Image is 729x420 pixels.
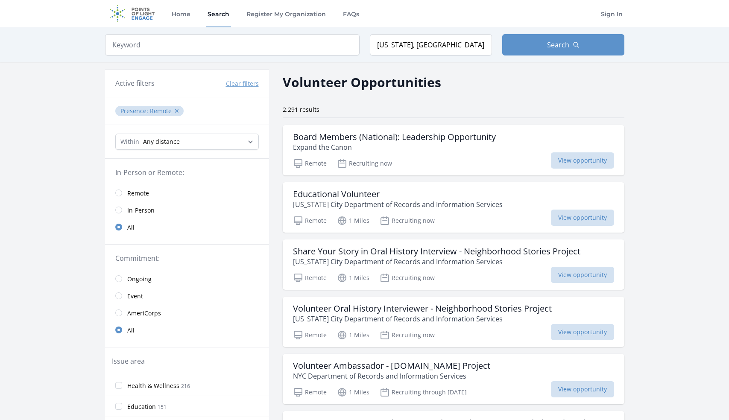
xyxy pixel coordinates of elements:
p: Remote [293,330,327,340]
span: All [127,223,135,232]
select: Search Radius [115,134,259,150]
span: Ongoing [127,275,152,283]
p: 1 Miles [337,273,369,283]
input: Location [370,34,492,55]
h3: Volunteer Oral History Interviewer - Neighborhood Stories Project [293,303,552,314]
button: Search [502,34,624,55]
p: Recruiting now [380,273,435,283]
span: Education [127,402,156,411]
h3: Volunteer Ambassador - [DOMAIN_NAME] Project [293,361,490,371]
p: Remote [293,273,327,283]
span: 151 [158,403,167,411]
a: All [105,219,269,236]
span: Search [547,40,569,50]
legend: Issue area [112,356,145,366]
span: AmeriCorps [127,309,161,318]
p: Recruiting now [337,158,392,169]
span: View opportunity [551,152,614,169]
p: [US_STATE] City Department of Records and Information Services [293,257,580,267]
span: Remote [150,107,172,115]
a: Volunteer Oral History Interviewer - Neighborhood Stories Project [US_STATE] City Department of R... [283,297,624,347]
a: All [105,321,269,338]
a: Event [105,287,269,304]
span: 216 [181,382,190,390]
button: Clear filters [226,79,259,88]
p: NYC Department of Records and Information Services [293,371,490,381]
a: Educational Volunteer [US_STATE] City Department of Records and Information Services Remote 1 Mil... [283,182,624,233]
span: Presence : [120,107,150,115]
h3: Share Your Story in Oral History Interview - Neighborhood Stories Project [293,246,580,257]
input: Health & Wellness 216 [115,382,122,389]
span: View opportunity [551,210,614,226]
p: Remote [293,158,327,169]
a: Volunteer Ambassador - [DOMAIN_NAME] Project NYC Department of Records and Information Services R... [283,354,624,404]
a: In-Person [105,201,269,219]
a: AmeriCorps [105,304,269,321]
h3: Active filters [115,78,155,88]
a: Ongoing [105,270,269,287]
p: Expand the Canon [293,142,496,152]
span: Health & Wellness [127,382,179,390]
legend: In-Person or Remote: [115,167,259,178]
span: View opportunity [551,324,614,340]
h3: Board Members (National): Leadership Opportunity [293,132,496,142]
span: In-Person [127,206,155,215]
p: [US_STATE] City Department of Records and Information Services [293,199,503,210]
h2: Volunteer Opportunities [283,73,441,92]
p: 1 Miles [337,330,369,340]
p: Recruiting through [DATE] [380,387,467,397]
span: All [127,326,135,335]
p: Remote [293,216,327,226]
p: 1 Miles [337,216,369,226]
p: Remote [293,387,327,397]
p: Recruiting now [380,216,435,226]
p: [US_STATE] City Department of Records and Information Services [293,314,552,324]
h3: Educational Volunteer [293,189,503,199]
span: View opportunity [551,381,614,397]
span: 2,291 results [283,105,319,114]
p: 1 Miles [337,387,369,397]
span: Remote [127,189,149,198]
a: Board Members (National): Leadership Opportunity Expand the Canon Remote Recruiting now View oppo... [283,125,624,175]
a: Remote [105,184,269,201]
a: Share Your Story in Oral History Interview - Neighborhood Stories Project [US_STATE] City Departm... [283,239,624,290]
legend: Commitment: [115,253,259,263]
span: View opportunity [551,267,614,283]
input: Education 151 [115,403,122,410]
button: ✕ [174,107,179,115]
p: Recruiting now [380,330,435,340]
input: Keyword [105,34,360,55]
span: Event [127,292,143,300]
